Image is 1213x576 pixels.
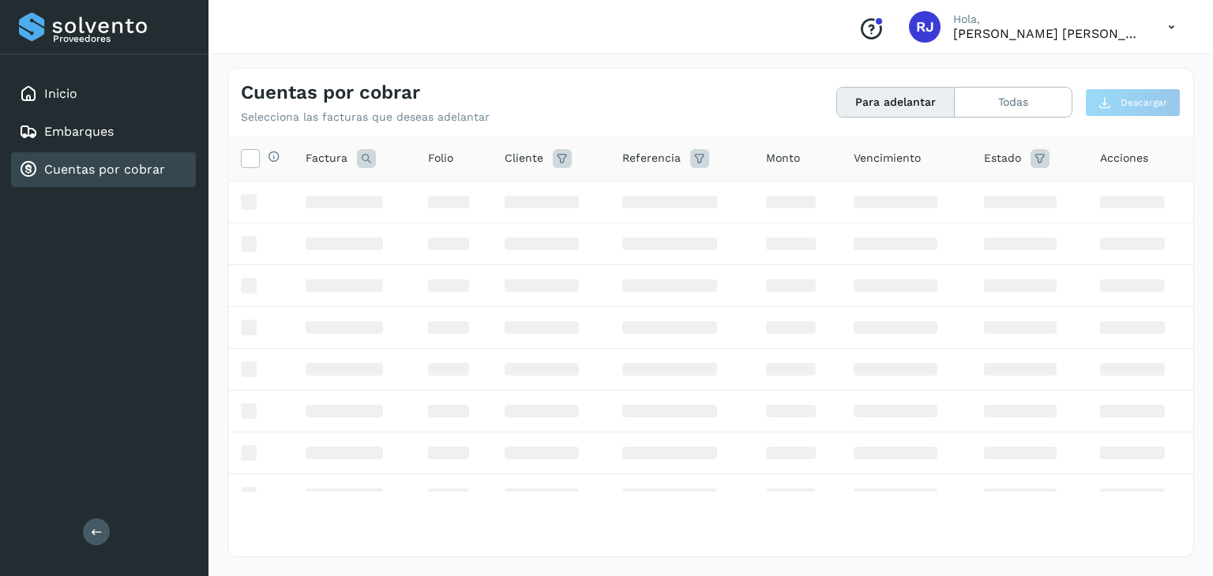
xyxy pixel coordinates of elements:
[44,124,114,139] a: Embarques
[241,81,420,104] h4: Cuentas por cobrar
[11,152,196,187] div: Cuentas por cobrar
[11,77,196,111] div: Inicio
[53,33,190,44] p: Proveedores
[766,150,800,166] span: Monto
[306,150,347,166] span: Factura
[44,162,165,177] a: Cuentas por cobrar
[428,150,453,166] span: Folio
[505,150,543,166] span: Cliente
[44,86,77,101] a: Inicio
[953,26,1143,41] p: RODRIGO JAVIER MORENO ROJAS
[955,88,1072,117] button: Todas
[1085,88,1181,117] button: Descargar
[984,150,1021,166] span: Estado
[1100,150,1148,166] span: Acciones
[953,13,1143,26] p: Hola,
[854,150,921,166] span: Vencimiento
[622,150,681,166] span: Referencia
[1121,95,1167,110] span: Descargar
[11,114,196,149] div: Embarques
[241,110,490,124] p: Selecciona las facturas que deseas adelantar
[837,88,955,117] button: Para adelantar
